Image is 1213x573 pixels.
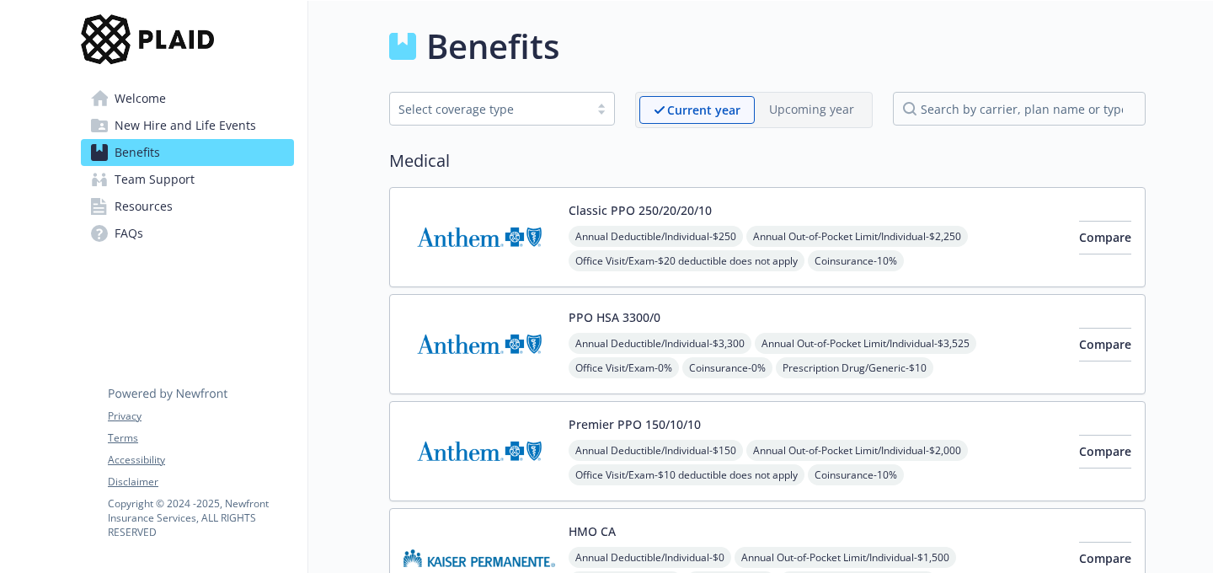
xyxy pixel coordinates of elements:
[1079,221,1131,254] button: Compare
[569,226,743,247] span: Annual Deductible/Individual - $250
[569,415,701,433] button: Premier PPO 150/10/10
[81,166,294,193] a: Team Support
[108,453,293,468] a: Accessibility
[569,250,804,271] span: Office Visit/Exam - $20 deductible does not apply
[398,100,580,118] div: Select coverage type
[426,21,559,72] h1: Benefits
[569,201,712,219] button: Classic PPO 250/20/20/10
[108,431,293,446] a: Terms
[1079,336,1131,352] span: Compare
[755,96,868,124] span: Upcoming year
[1079,328,1131,361] button: Compare
[389,148,1146,174] h2: Medical
[403,415,555,487] img: Anthem Blue Cross carrier logo
[569,547,731,568] span: Annual Deductible/Individual - $0
[569,357,679,378] span: Office Visit/Exam - 0%
[403,201,555,273] img: Anthem Blue Cross carrier logo
[569,333,751,354] span: Annual Deductible/Individual - $3,300
[403,308,555,380] img: Anthem Blue Cross carrier logo
[115,139,160,166] span: Benefits
[808,464,904,485] span: Coinsurance - 10%
[115,220,143,247] span: FAQs
[81,139,294,166] a: Benefits
[667,101,740,119] p: Current year
[115,112,256,139] span: New Hire and Life Events
[746,226,968,247] span: Annual Out-of-Pocket Limit/Individual - $2,250
[115,85,166,112] span: Welcome
[108,409,293,424] a: Privacy
[569,464,804,485] span: Office Visit/Exam - $10 deductible does not apply
[1079,229,1131,245] span: Compare
[569,522,616,540] button: HMO CA
[893,92,1146,126] input: search by carrier, plan name or type
[569,308,660,326] button: PPO HSA 3300/0
[569,440,743,461] span: Annual Deductible/Individual - $150
[115,166,195,193] span: Team Support
[81,220,294,247] a: FAQs
[108,474,293,490] a: Disclaimer
[808,250,904,271] span: Coinsurance - 10%
[1079,550,1131,566] span: Compare
[81,112,294,139] a: New Hire and Life Events
[746,440,968,461] span: Annual Out-of-Pocket Limit/Individual - $2,000
[682,357,772,378] span: Coinsurance - 0%
[1079,435,1131,469] button: Compare
[81,85,294,112] a: Welcome
[769,100,854,118] p: Upcoming year
[1079,443,1131,459] span: Compare
[735,547,956,568] span: Annual Out-of-Pocket Limit/Individual - $1,500
[755,333,976,354] span: Annual Out-of-Pocket Limit/Individual - $3,525
[81,193,294,220] a: Resources
[776,357,933,378] span: Prescription Drug/Generic - $10
[115,193,173,220] span: Resources
[108,496,293,539] p: Copyright © 2024 - 2025 , Newfront Insurance Services, ALL RIGHTS RESERVED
